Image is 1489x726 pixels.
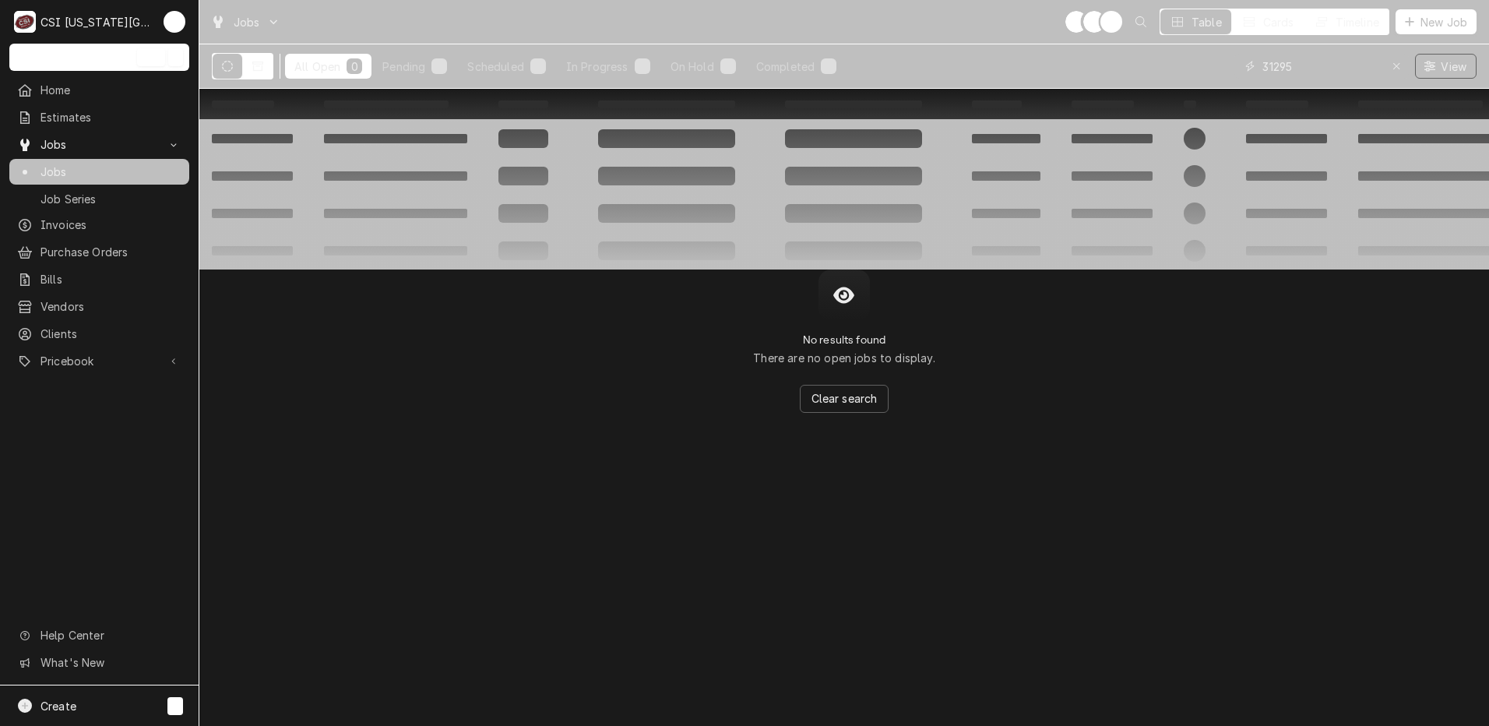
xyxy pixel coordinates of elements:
div: Timeline [1336,14,1379,30]
div: Table [1192,14,1222,30]
button: Clear search [800,385,889,413]
div: TL [1083,11,1105,33]
span: Bills [40,271,181,287]
div: On Hold [671,58,714,75]
a: Invoices [9,212,189,238]
div: CSI Kansas City's Avatar [14,11,36,33]
div: All Open [294,58,340,75]
div: TL [1065,11,1087,33]
a: Jobs [9,159,189,185]
div: 0 [723,58,733,75]
div: Completed [756,58,815,75]
div: 0 [638,58,647,75]
div: 0 [824,58,833,75]
span: Invoices [40,217,181,233]
table: All Open Jobs List Loading [199,89,1489,270]
a: Go to Pricebook [9,348,189,374]
div: + 8 [1100,11,1122,33]
span: ‌ [1184,100,1196,108]
div: 0 [435,58,444,75]
input: Keyword search [1262,54,1379,79]
span: ‌ [1358,100,1483,108]
span: ‌ [212,100,274,108]
button: View [1415,54,1477,79]
div: Torey Lopez's Avatar [164,11,185,33]
div: 0 [533,58,543,75]
div: TL [164,11,185,33]
a: Go to Jobs [204,9,287,35]
span: ‌ [972,100,1022,108]
a: Go to Jobs [9,132,189,157]
div: CSI [US_STATE][GEOGRAPHIC_DATA] [40,14,155,30]
span: Search anything [37,49,123,65]
span: K [172,49,179,65]
span: Jobs [40,136,158,153]
a: Purchase Orders [9,239,189,265]
div: Pending [382,58,425,75]
span: Jobs [40,164,181,180]
span: Clear search [808,390,881,407]
p: There are no open jobs to display. [753,350,935,366]
button: Erase input [1384,54,1409,79]
span: Pricebook [40,353,158,369]
span: Help Center [40,627,180,643]
span: Job Series [40,191,181,207]
span: ‌ [598,100,735,108]
span: What's New [40,654,180,671]
span: ‌ [1246,100,1308,108]
span: ‌ [324,100,449,108]
span: Vendors [40,298,181,315]
div: C [14,11,36,33]
div: 0 [350,58,359,75]
span: Estimates [40,109,181,125]
h2: No results found [803,333,886,347]
span: View [1438,58,1470,75]
span: Clients [40,326,181,342]
div: Torey Lopez's Avatar [1065,11,1087,33]
span: Ctrl [141,49,161,65]
button: Search anythingCtrlK [9,44,189,71]
a: Vendors [9,294,189,319]
span: ‌ [1072,100,1134,108]
a: Go to Help Center [9,622,189,648]
button: New Job [1396,9,1477,34]
span: New Job [1417,14,1470,30]
div: Cards [1263,14,1294,30]
div: Torey Lopez's Avatar [1083,11,1105,33]
div: Scheduled [467,58,523,75]
button: Open search [1128,9,1153,34]
a: Go to What's New [9,650,189,675]
div: In Progress [566,58,628,75]
span: Home [40,82,181,98]
a: Job Series [9,186,189,212]
a: Clients [9,321,189,347]
a: Estimates [9,104,189,130]
span: ‌ [785,100,922,108]
a: Bills [9,266,189,292]
a: Home [9,77,189,103]
span: Jobs [234,14,260,30]
span: Purchase Orders [40,244,181,260]
span: ‌ [498,100,548,108]
span: C [171,698,179,714]
span: Create [40,700,76,713]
